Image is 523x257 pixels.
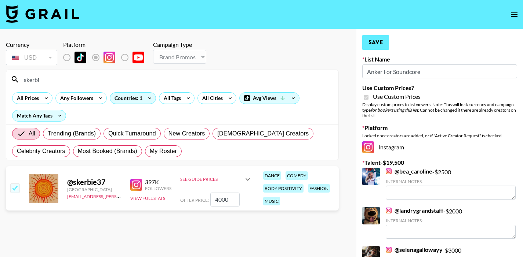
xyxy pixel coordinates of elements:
div: Countries: 1 [110,93,156,104]
div: Locked once creators are added, or if "Active Creator Request" is checked. [362,133,517,138]
div: List locked to Instagram. [63,50,150,65]
span: Trending (Brands) [48,129,96,138]
div: Currency [6,41,57,48]
a: @bea_caroline [386,168,432,175]
div: Currency is locked to USD [6,48,57,67]
div: [GEOGRAPHIC_DATA] [67,187,121,192]
div: 397K [145,178,171,186]
div: Any Followers [56,93,95,104]
input: Search by User Name [19,74,334,85]
img: Instagram [130,179,142,191]
img: Instagram [103,52,115,63]
div: Instagram [362,141,517,153]
div: Avg Views [240,93,299,104]
img: Grail Talent [6,5,79,23]
div: music [263,197,280,205]
label: Platform [362,124,517,131]
img: Instagram [386,168,392,174]
img: YouTube [132,52,144,63]
span: My Roster [150,147,177,156]
div: Campaign Type [153,41,206,48]
a: @selenagallowayy [386,246,443,253]
span: Use Custom Prices [373,93,421,100]
div: Display custom prices to list viewers. Note: This will lock currency and campaign type . Cannot b... [362,102,517,118]
label: Use Custom Prices? [362,84,517,92]
img: Instagram [386,247,392,253]
div: See Guide Prices [180,176,243,182]
div: USD [7,51,56,64]
div: Match Any Tags [12,110,66,121]
div: All Prices [12,93,40,104]
div: - $ 2000 [386,207,516,239]
div: dance [263,171,281,180]
span: Most Booked (Brands) [78,147,137,156]
div: Internal Notes: [386,218,516,223]
label: List Name [362,56,517,63]
span: Celebrity Creators [17,147,65,156]
img: Instagram [386,208,392,213]
div: See Guide Prices [180,171,252,188]
div: All Tags [159,93,182,104]
button: open drawer [507,7,522,22]
div: body positivity [263,184,304,193]
button: View Full Stats [130,195,165,201]
div: All Cities [198,93,224,104]
div: @ skerbie37 [67,178,121,187]
span: New Creators [168,129,205,138]
a: [EMAIL_ADDRESS][PERSON_NAME][DOMAIN_NAME] [67,192,176,199]
span: [DEMOGRAPHIC_DATA] Creators [217,129,309,138]
label: Talent - $ 19,500 [362,159,517,166]
span: Offer Price: [180,197,209,203]
button: Save [362,35,389,50]
img: Instagram [362,141,374,153]
div: fashion [308,184,330,193]
div: Platform [63,41,150,48]
span: Quick Turnaround [108,129,156,138]
img: TikTok [75,52,86,63]
div: Followers [145,186,171,191]
div: Internal Notes: [386,179,516,184]
span: All [29,129,35,138]
div: comedy [286,171,308,180]
a: @landrygrandstaff [386,207,443,214]
input: 4,000 [210,193,240,206]
div: - $ 2500 [386,168,516,200]
em: for bookers using this list [371,107,418,113]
